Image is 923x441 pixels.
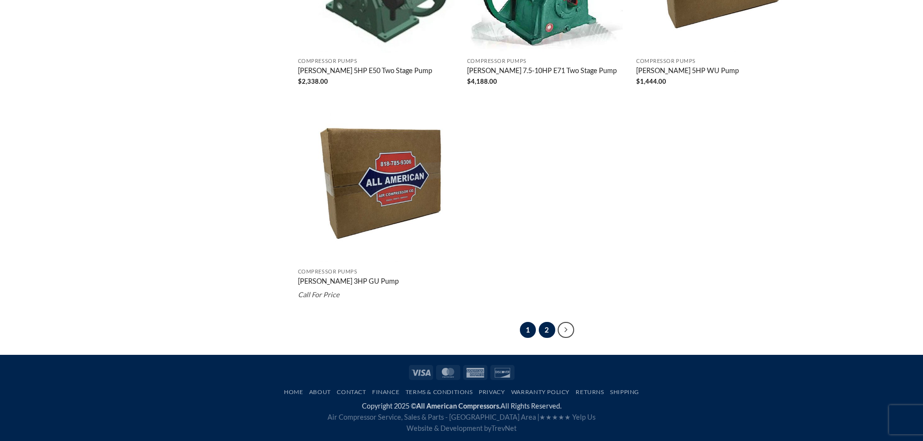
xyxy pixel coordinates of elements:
span: $ [298,77,302,85]
div: Copyright 2025 © All Rights Reserved. [127,400,796,434]
a: Contact [337,388,366,395]
span: $ [636,77,640,85]
div: Payment icons [407,364,516,380]
a: Home [284,388,303,395]
a: Shipping [610,388,639,395]
a: [PERSON_NAME] 7.5-10HP E71 Two Stage Pump [467,66,617,77]
nav: Product Pagination [298,322,796,338]
a: About [309,388,331,395]
a: TrevNet [491,424,516,432]
span: 1 [520,322,536,338]
img: Placeholder [298,104,458,263]
a: 2 [539,322,555,338]
span: $ [467,77,471,85]
a: Terms & Conditions [406,388,473,395]
p: Compressor Pumps [298,58,458,64]
a: ★★★★★ Yelp Us [539,413,595,421]
a: Warranty Policy [511,388,570,395]
strong: All American Compressors. [416,402,501,410]
bdi: 2,338.00 [298,77,328,85]
p: Compressor Pumps [636,58,796,64]
span: Air Compressor Service, Sales & Parts - [GEOGRAPHIC_DATA] Area | Website & Development by [328,413,595,432]
a: [PERSON_NAME] 5HP E50 Two Stage Pump [298,66,432,77]
p: Compressor Pumps [467,58,627,64]
a: [PERSON_NAME] 3HP GU Pump [298,277,399,288]
bdi: 1,444.00 [636,77,666,85]
a: Returns [576,388,604,395]
a: Next [558,322,574,338]
p: Compressor Pumps [298,269,458,275]
a: Privacy [479,388,505,395]
bdi: 4,188.00 [467,77,497,85]
em: Call For Price [298,290,340,299]
a: [PERSON_NAME] 5HP WU Pump [636,66,739,77]
a: Finance [372,388,399,395]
